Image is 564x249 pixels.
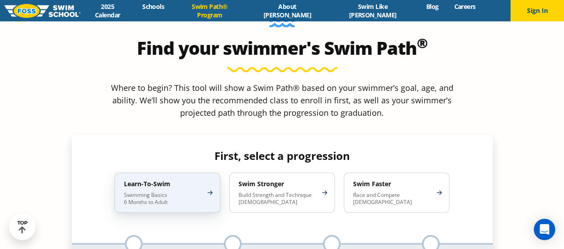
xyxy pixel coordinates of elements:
[534,219,555,240] div: Open Intercom Messenger
[107,81,457,118] p: Where to begin? This tool will show a Swim Path® based on your swimmer’s goal, age, and ability. ...
[417,34,428,52] sup: ®
[172,2,247,19] a: Swim Path® Program
[239,180,317,188] h4: Swim Stronger
[353,191,431,205] p: Race and Compete [DEMOGRAPHIC_DATA]
[124,180,202,188] h4: Learn-To-Swim
[247,2,327,19] a: About [PERSON_NAME]
[135,2,172,11] a: Schools
[72,37,493,59] h2: Find your swimmer's Swim Path
[81,2,135,19] a: 2025 Calendar
[418,2,446,11] a: Blog
[124,191,202,205] p: Swimming Basics 6 Months to Adult
[353,180,431,188] h4: Swim Faster
[17,220,28,234] div: TOP
[239,191,317,205] p: Build Strength and Technique [DEMOGRAPHIC_DATA]
[446,2,483,11] a: Careers
[4,4,81,18] img: FOSS Swim School Logo
[107,149,457,162] h4: First, select a progression
[327,2,418,19] a: Swim Like [PERSON_NAME]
